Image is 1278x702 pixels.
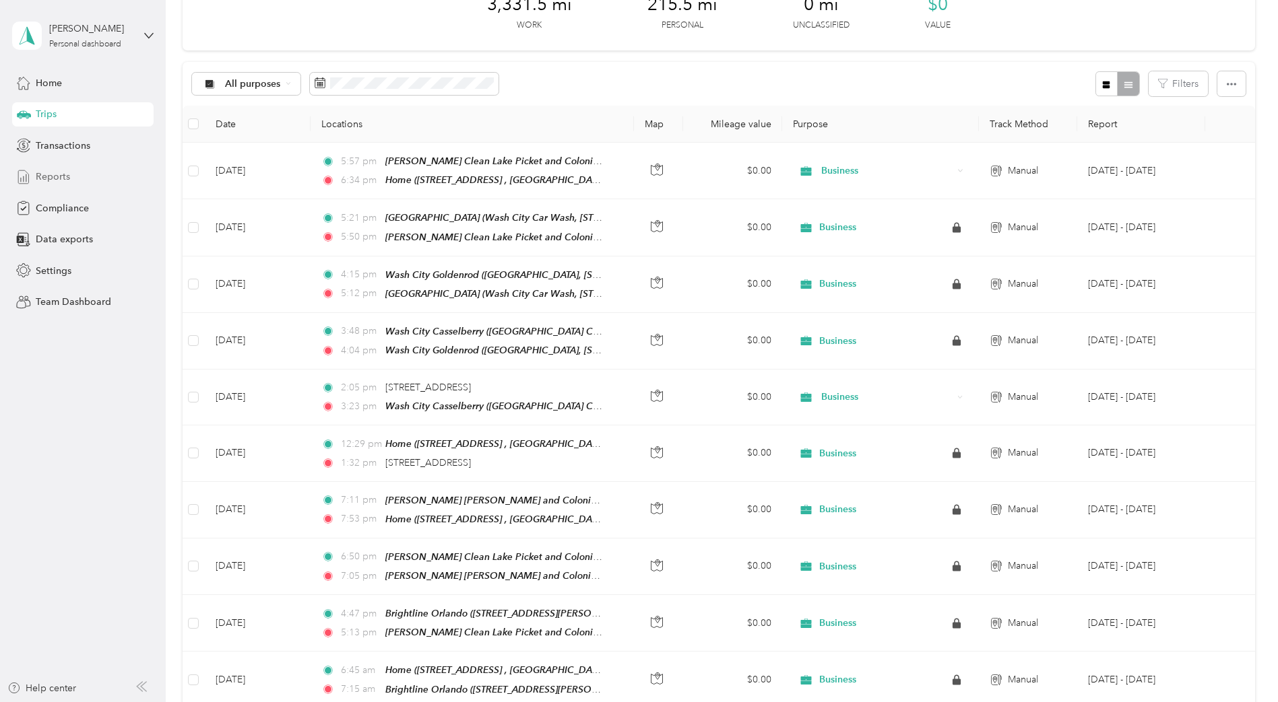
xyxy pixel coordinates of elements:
[341,324,379,339] span: 3:48 pm
[385,514,707,525] span: Home ([STREET_ADDRESS] , [GEOGRAPHIC_DATA], [GEOGRAPHIC_DATA])
[341,606,379,621] span: 4:47 pm
[385,345,866,356] span: Wash City Goldenrod ([GEOGRAPHIC_DATA], [STREET_ADDRESS][GEOGRAPHIC_DATA], [GEOGRAPHIC_DATA])
[205,370,311,425] td: [DATE]
[793,20,850,32] p: Unclassified
[341,154,379,169] span: 5:57 pm
[341,380,379,395] span: 2:05 pm
[36,107,57,121] span: Trips
[1008,672,1038,687] span: Manual
[341,343,379,358] span: 4:04 pm
[341,437,379,452] span: 12:29 pm
[634,106,683,143] th: Map
[341,456,379,470] span: 1:32 pm
[341,663,379,678] span: 6:45 am
[662,20,703,32] p: Personal
[517,20,542,32] p: Work
[49,40,121,48] div: Personal dashboard
[683,106,781,143] th: Mileage value
[1008,502,1038,517] span: Manual
[683,595,781,652] td: $0.00
[36,170,70,184] span: Reports
[385,664,707,676] span: Home ([STREET_ADDRESS] , [GEOGRAPHIC_DATA], [GEOGRAPHIC_DATA])
[341,173,379,188] span: 6:34 pm
[821,164,953,178] span: Business
[36,139,90,153] span: Transactions
[311,106,634,143] th: Locations
[1077,538,1205,595] td: Sep 15 - 21, 2025
[683,143,781,199] td: $0.00
[819,448,856,460] span: Business
[385,570,773,582] span: [PERSON_NAME] [PERSON_NAME] and Colonial ([PERSON_NAME], [STREET_ADDRESS])
[1077,482,1205,538] td: Sep 15 - 21, 2025
[385,400,1000,412] span: Wash City Casselberry ([GEOGRAPHIC_DATA] Car Wash, [STREET_ADDRESS][PERSON_NAME] , [GEOGRAPHIC_DA...
[385,627,849,638] span: [PERSON_NAME] Clean Lake Picket and Colonial ([PERSON_NAME] Clean Car Wash, [STREET_ADDRESS])
[1008,616,1038,631] span: Manual
[1077,256,1205,313] td: Sep 22 - 28, 2025
[205,199,311,256] td: [DATE]
[341,493,379,507] span: 7:11 pm
[341,399,379,414] span: 3:23 pm
[341,625,379,640] span: 5:13 pm
[821,390,953,405] span: Business
[819,503,856,516] span: Business
[49,22,133,36] div: [PERSON_NAME]
[341,682,379,697] span: 7:15 am
[205,538,311,595] td: [DATE]
[1008,220,1038,235] span: Manual
[385,288,870,300] span: [GEOGRAPHIC_DATA] (Wash City Car Wash, [STREET_ADDRESS] , [GEOGRAPHIC_DATA], [GEOGRAPHIC_DATA])
[385,232,849,243] span: [PERSON_NAME] Clean Lake Picket and Colonial ([PERSON_NAME] Clean Car Wash, [STREET_ADDRESS])
[683,313,781,370] td: $0.00
[341,549,379,564] span: 6:50 pm
[385,212,870,223] span: [GEOGRAPHIC_DATA] (Wash City Car Wash, [STREET_ADDRESS] , [GEOGRAPHIC_DATA], [GEOGRAPHIC_DATA])
[385,269,866,281] span: Wash City Goldenrod ([GEOGRAPHIC_DATA], [STREET_ADDRESS][GEOGRAPHIC_DATA], [GEOGRAPHIC_DATA])
[1008,333,1038,348] span: Manual
[1008,277,1038,291] span: Manual
[819,674,856,686] span: Business
[1077,370,1205,425] td: Sep 29 - Oct 5, 2025
[36,295,111,309] span: Team Dashboard
[225,79,281,89] span: All purposes
[341,211,379,225] span: 5:21 pm
[819,278,856,290] span: Business
[1077,106,1205,143] th: Report
[205,256,311,313] td: [DATE]
[205,143,311,199] td: [DATE]
[683,256,781,313] td: $0.00
[385,457,471,468] span: [STREET_ADDRESS]
[205,106,311,143] th: Date
[385,326,1000,337] span: Wash City Casselberry ([GEOGRAPHIC_DATA] Car Wash, [STREET_ADDRESS][PERSON_NAME] , [GEOGRAPHIC_DA...
[341,512,379,526] span: 7:53 pm
[683,425,781,481] td: $0.00
[819,561,856,573] span: Business
[819,335,856,347] span: Business
[925,20,951,32] p: Value
[782,106,979,143] th: Purpose
[683,199,781,256] td: $0.00
[1008,390,1038,405] span: Manual
[385,155,849,167] span: [PERSON_NAME] Clean Lake Picket and Colonial ([PERSON_NAME] Clean Car Wash, [STREET_ADDRESS])
[385,684,839,695] span: Brightline Orlando ([STREET_ADDRESS][PERSON_NAME] , [GEOGRAPHIC_DATA], [GEOGRAPHIC_DATA])
[683,370,781,425] td: $0.00
[341,286,379,301] span: 5:12 pm
[205,425,311,481] td: [DATE]
[819,617,856,629] span: Business
[1008,559,1038,573] span: Manual
[205,482,311,538] td: [DATE]
[1149,71,1208,96] button: Filters
[205,313,311,370] td: [DATE]
[36,76,62,90] span: Home
[385,382,471,393] span: [STREET_ADDRESS]
[205,595,311,652] td: [DATE]
[1077,199,1205,256] td: Sep 22 - 28, 2025
[36,201,89,215] span: Compliance
[819,221,856,234] span: Business
[1077,425,1205,481] td: Sep 22 - 28, 2025
[385,608,839,619] span: Brightline Orlando ([STREET_ADDRESS][PERSON_NAME] , [GEOGRAPHIC_DATA], [GEOGRAPHIC_DATA])
[1077,313,1205,370] td: Sep 22 - 28, 2025
[385,495,773,506] span: [PERSON_NAME] [PERSON_NAME] and Colonial ([PERSON_NAME], [STREET_ADDRESS])
[7,681,76,695] button: Help center
[36,264,71,278] span: Settings
[1077,143,1205,199] td: Sep 29 - Oct 5, 2025
[683,538,781,595] td: $0.00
